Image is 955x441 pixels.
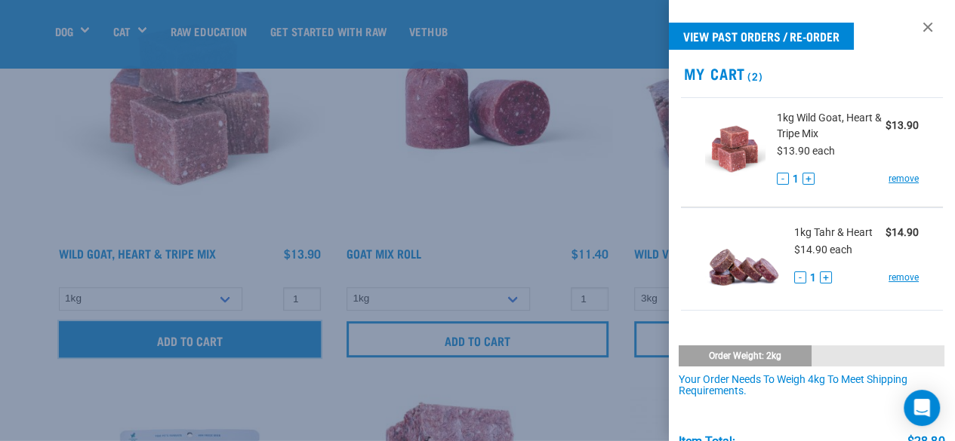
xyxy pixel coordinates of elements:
[889,271,919,284] a: remove
[669,23,854,50] a: View past orders / re-order
[803,173,815,185] button: +
[679,345,812,366] div: Order weight: 2kg
[904,390,940,426] div: Open Intercom Messenger
[705,220,783,298] img: Tahr & Heart
[777,110,886,142] span: 1kg Wild Goat, Heart & Tripe Mix
[794,225,873,240] span: 1kg Tahr & Heart
[889,172,919,185] a: remove
[886,119,919,131] strong: $13.90
[679,374,944,398] div: Your order needs to weigh 4kg to meet shipping requirements.
[777,145,835,157] span: $13.90 each
[705,110,766,188] img: Wild Goat, Heart & Tripe Mix
[886,226,919,238] strong: $14.90
[794,271,806,283] button: -
[793,171,799,187] span: 1
[810,270,816,286] span: 1
[777,173,789,185] button: -
[745,73,762,78] span: (2)
[794,243,852,256] span: $14.90 each
[820,271,832,283] button: +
